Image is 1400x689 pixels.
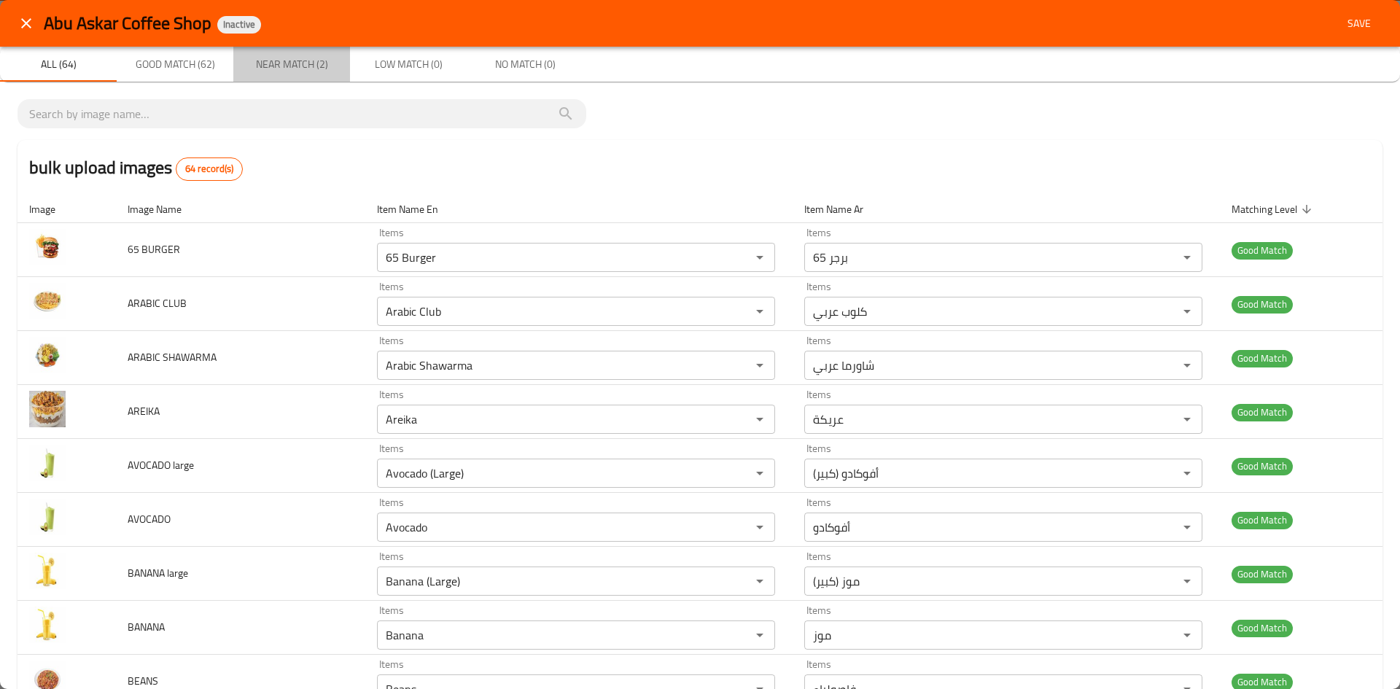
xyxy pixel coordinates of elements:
h2: bulk upload images [29,155,243,181]
span: All (64) [9,55,108,74]
span: Save [1342,15,1377,33]
span: Abu Askar Coffee Shop [44,7,211,39]
button: close [9,6,44,41]
span: Good Match (62) [125,55,225,74]
img: ARABIC SHAWARMA [29,337,66,373]
div: Inactive [217,16,261,34]
span: Good Match [1232,458,1293,475]
span: Good Match [1232,566,1293,583]
span: Good Match [1232,296,1293,313]
span: BANANA large [128,564,188,583]
button: Open [750,409,770,429]
span: BANANA [128,618,165,637]
button: Open [750,355,770,375]
span: Good Match [1232,404,1293,421]
input: search [29,102,575,125]
span: Near Match (2) [242,55,341,74]
button: Open [750,517,770,537]
button: Open [750,463,770,483]
button: Open [750,625,770,645]
img: BANANA [29,607,66,643]
span: ARABIC CLUB [128,294,187,313]
button: Open [1177,625,1197,645]
span: Matching Level [1232,201,1316,218]
img: AVOCADO [29,499,66,535]
span: AREIKA [128,402,160,421]
button: Open [750,247,770,268]
th: Image [17,195,116,223]
button: Open [1177,517,1197,537]
span: Good Match [1232,242,1293,259]
span: 65 BURGER [128,240,180,259]
img: 65 BURGER [29,229,66,265]
span: AVOCADO large [128,456,194,475]
span: Image Name [128,201,201,218]
span: Good Match [1232,512,1293,529]
button: Open [1177,571,1197,591]
span: Inactive [217,18,261,31]
img: AVOCADO large [29,445,66,481]
span: 64 record(s) [176,162,242,176]
button: Open [750,301,770,322]
button: Open [1177,355,1197,375]
span: ARABIC SHAWARMA [128,348,217,367]
span: No Match (0) [475,55,575,74]
span: Low Match (0) [359,55,458,74]
span: Good Match [1232,620,1293,637]
div: Total records count [176,157,243,181]
th: Item Name En [365,195,793,223]
img: ARABIC CLUB [29,283,66,319]
button: Open [1177,247,1197,268]
button: Save [1336,10,1382,37]
button: Open [1177,463,1197,483]
img: AREIKA [29,391,66,427]
span: AVOCADO [128,510,171,529]
img: BANANA large [29,553,66,589]
span: Good Match [1232,350,1293,367]
th: Item Name Ar [793,195,1220,223]
button: Open [1177,301,1197,322]
button: Open [750,571,770,591]
button: Open [1177,409,1197,429]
